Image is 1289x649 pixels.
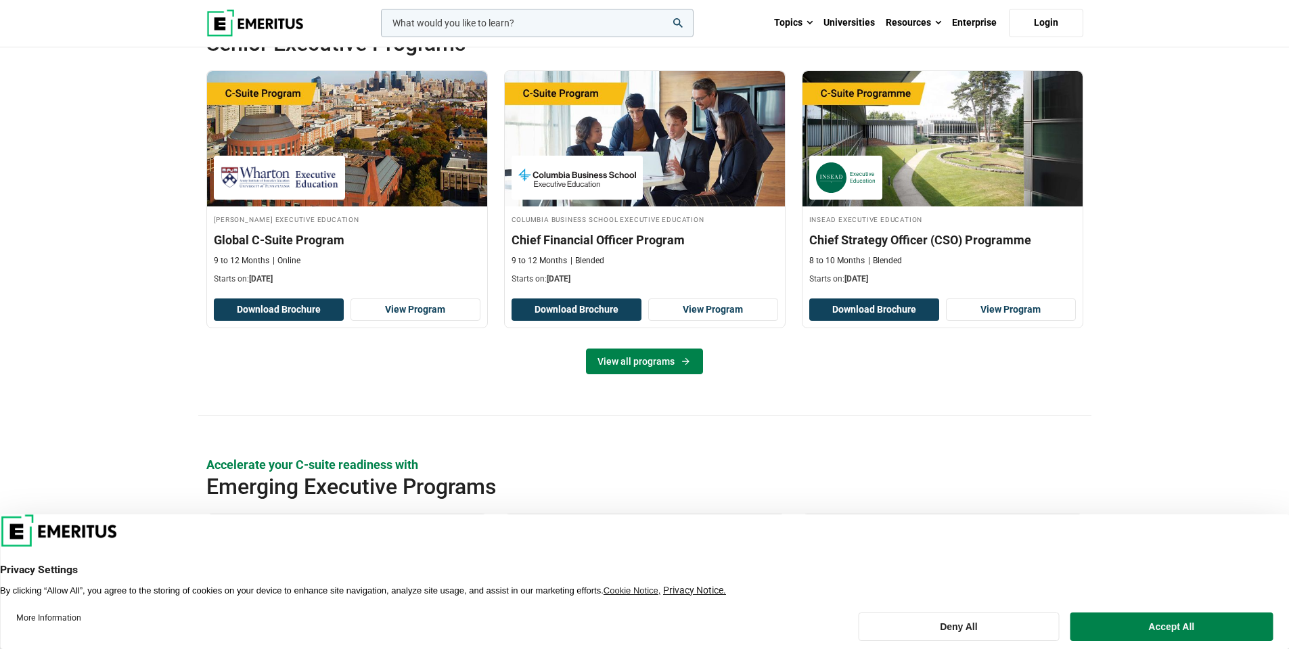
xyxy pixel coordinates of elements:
a: Leadership Course by Wharton Executive Education - September 24, 2025 Wharton Executive Education... [207,71,487,292]
a: View Program [946,298,1076,321]
p: Accelerate your C-suite readiness with [206,456,1083,473]
span: [DATE] [547,274,570,284]
p: 8 to 10 Months [809,255,865,267]
p: Starts on: [214,273,480,285]
p: Starts on: [809,273,1076,285]
h4: Columbia Business School Executive Education [512,213,778,225]
h3: Global C-Suite Program [214,231,480,248]
button: Download Brochure [512,298,641,321]
a: View Program [350,298,480,321]
p: Online [273,255,300,267]
p: 9 to 12 Months [512,255,567,267]
h3: Chief Strategy Officer (CSO) Programme [809,231,1076,248]
span: [DATE] [249,274,273,284]
h3: Chief Financial Officer Program [512,231,778,248]
a: View all programs [586,349,703,374]
img: Global C-Suite Program | Online Leadership Course [207,71,487,206]
img: Columbia Business School Executive Education [518,162,636,193]
p: Starts on: [512,273,778,285]
h4: [PERSON_NAME] Executive Education [214,213,480,225]
h2: Emerging Executive Programs [206,473,995,500]
a: View Program [648,298,778,321]
h4: INSEAD Executive Education [809,213,1076,225]
p: Blended [868,255,902,267]
a: Finance Course by Columbia Business School Executive Education - September 29, 2025 Columbia Busi... [505,71,785,292]
button: Download Brochure [809,298,939,321]
input: woocommerce-product-search-field-0 [381,9,694,37]
a: Leadership Course by INSEAD Executive Education - October 14, 2025 INSEAD Executive Education INS... [802,71,1083,292]
p: Blended [570,255,604,267]
img: Wharton Executive Education [221,162,338,193]
span: [DATE] [844,274,868,284]
img: Chief Strategy Officer (CSO) Programme | Online Leadership Course [802,71,1083,206]
a: Login [1009,9,1083,37]
img: INSEAD Executive Education [816,162,876,193]
button: Download Brochure [214,298,344,321]
img: Chief Financial Officer Program | Online Finance Course [505,71,785,206]
p: 9 to 12 Months [214,255,269,267]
